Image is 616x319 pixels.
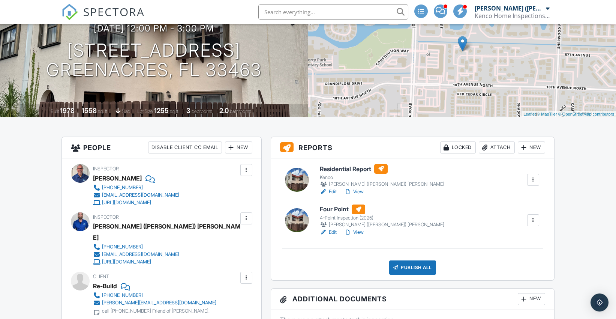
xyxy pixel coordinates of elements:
h3: Additional Documents [271,289,554,310]
a: [URL][DOMAIN_NAME] [93,258,238,266]
a: [EMAIL_ADDRESS][DOMAIN_NAME] [93,251,238,258]
a: Four Point 4-Point Inspection (2025) [PERSON_NAME] ([PERSON_NAME]) [PERSON_NAME] [320,205,444,229]
span: Client [93,274,109,279]
div: Kenco Home Inspections Inc. [475,12,550,20]
a: [PERSON_NAME][EMAIL_ADDRESS][DOMAIN_NAME] [93,299,216,307]
div: New [225,141,252,153]
div: Kenco [320,175,444,181]
div: | [522,111,616,117]
h3: People [62,137,261,158]
div: 2.0 [219,107,229,114]
span: slab [122,108,130,114]
a: Residential Report Kenco [PERSON_NAME] ([PERSON_NAME]) [PERSON_NAME] [320,164,444,188]
a: Edit [320,229,337,236]
div: [URL][DOMAIN_NAME] [102,200,151,206]
div: Locked [440,141,476,153]
div: 1558 [82,107,97,114]
span: Built [51,108,59,114]
div: [PERSON_NAME][EMAIL_ADDRESS][DOMAIN_NAME] [102,300,216,306]
h3: Reports [271,137,554,158]
h6: Four Point [320,205,444,214]
div: [PERSON_NAME] ([PERSON_NAME]) [PERSON_NAME] [475,5,544,12]
h1: [STREET_ADDRESS] Greenacres, FL 33463 [46,41,262,80]
div: [PHONE_NUMBER] [102,244,143,250]
a: © MapTiler [537,112,557,116]
h6: Residential Report [320,164,444,174]
div: Disable Client CC Email [148,141,222,153]
div: New [518,293,545,305]
div: [PHONE_NUMBER] [102,185,143,191]
div: [PERSON_NAME] [93,173,142,184]
a: [EMAIL_ADDRESS][DOMAIN_NAME] [93,191,179,199]
a: View [344,188,364,196]
div: Open Intercom Messenger [591,293,609,311]
div: [PHONE_NUMBER] [102,292,143,298]
span: SPECTORA [83,4,145,20]
span: Inspector [93,166,119,172]
div: [PERSON_NAME] ([PERSON_NAME]) [PERSON_NAME] [93,221,244,243]
div: 1978 [60,107,75,114]
div: Re-Build [93,280,117,292]
div: 1255 [154,107,169,114]
div: New [518,141,545,153]
span: bedrooms [192,108,212,114]
a: View [344,229,364,236]
span: Inspector [93,214,119,220]
a: [URL][DOMAIN_NAME] [93,199,179,206]
span: sq. ft. [98,108,108,114]
div: cell [PHONE_NUMBER] Friend of [PERSON_NAME]. [102,308,210,314]
a: [PHONE_NUMBER] [93,243,238,251]
div: Attach [479,141,515,153]
a: SPECTORA [61,10,145,26]
span: sq.ft. [170,108,179,114]
div: Publish All [389,260,436,275]
img: The Best Home Inspection Software - Spectora [61,4,78,20]
a: [PHONE_NUMBER] [93,292,216,299]
div: [PERSON_NAME] ([PERSON_NAME]) [PERSON_NAME] [320,181,444,188]
a: Leaflet [523,112,536,116]
div: 3 [186,107,190,114]
div: 4-Point Inspection (2025) [320,215,444,221]
a: [PHONE_NUMBER] [93,184,179,191]
span: Lot Size [137,108,153,114]
div: [URL][DOMAIN_NAME] [102,259,151,265]
span: bathrooms [230,108,251,114]
h3: [DATE] 12:00 pm - 3:00 pm [94,23,214,33]
div: [PERSON_NAME] ([PERSON_NAME]) [PERSON_NAME] [320,221,444,229]
input: Search everything... [258,5,408,20]
div: [EMAIL_ADDRESS][DOMAIN_NAME] [102,251,179,257]
div: [EMAIL_ADDRESS][DOMAIN_NAME] [102,192,179,198]
a: © OpenStreetMap contributors [558,112,614,116]
a: Edit [320,188,337,196]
